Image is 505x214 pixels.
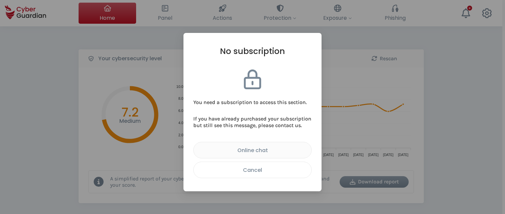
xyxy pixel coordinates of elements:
[193,142,312,158] button: Online chat
[193,46,312,56] h1: No subscription
[193,162,312,178] button: Cancel
[199,166,306,174] div: Cancel
[193,116,312,129] h3: If you have already purchased your subscription but still see this message, please contact us.
[199,146,306,154] div: Online chat
[193,99,312,106] h3: You need a subscription to access this section.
